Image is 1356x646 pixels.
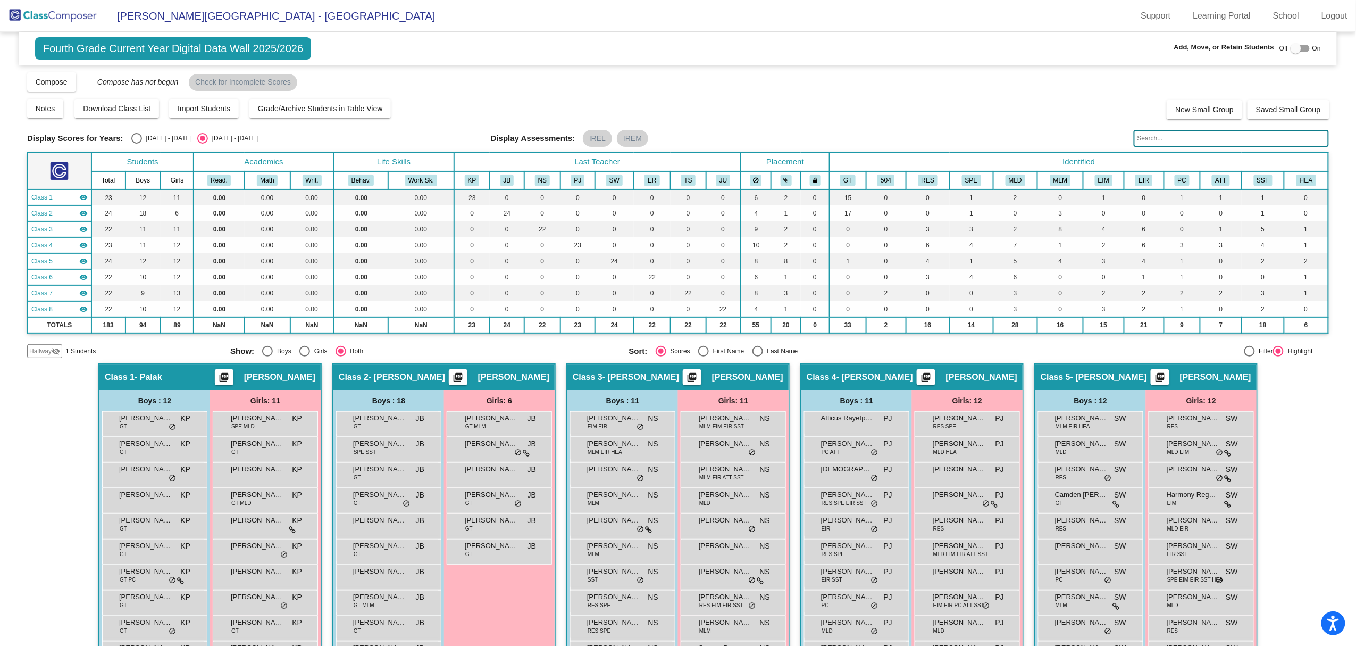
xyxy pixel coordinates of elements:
span: Grade/Archive Students in Table View [258,104,383,113]
td: 24 [91,205,125,221]
th: Life Skills [334,153,454,171]
span: Saved Small Group [1256,105,1320,114]
td: 0 [595,189,634,205]
input: Search... [1134,130,1329,147]
td: 0.00 [194,189,244,205]
td: 0 [671,221,706,237]
td: 4 [1083,221,1124,237]
td: 3 [950,221,993,237]
td: 1 [1242,205,1284,221]
td: 0 [1200,205,1242,221]
mat-icon: visibility [79,225,88,234]
td: 0.00 [334,189,389,205]
td: 0 [634,205,671,221]
th: Speech [950,171,993,189]
mat-icon: picture_as_pdf [451,372,464,387]
td: 0.00 [194,237,244,253]
td: 2 [771,237,801,253]
a: Logout [1313,7,1356,24]
td: 11 [161,189,194,205]
td: 0.00 [388,221,454,237]
td: 0 [524,205,561,221]
td: Nicole Smith - Smith [28,221,91,237]
td: 6 [741,269,771,285]
td: 0.00 [290,237,334,253]
button: Print Students Details [917,369,935,385]
mat-icon: visibility [79,209,88,218]
button: Import Students [169,99,239,118]
td: 18 [125,205,161,221]
td: 0 [454,269,490,285]
button: Print Students Details [683,369,701,385]
td: 5 [993,253,1038,269]
span: Class 4 [31,241,53,250]
td: 0.00 [388,189,454,205]
mat-icon: visibility [79,193,88,202]
td: 8 [1037,221,1083,237]
td: 1 [830,253,866,269]
th: ML - Monitored [1037,171,1083,189]
td: 0 [801,237,830,253]
td: 0 [1083,269,1124,285]
td: 12 [161,253,194,269]
span: Download Class List [83,104,150,113]
td: Emily Ruark - Ruark [28,269,91,285]
td: 0 [1200,253,1242,269]
td: 0 [524,237,561,253]
td: 0 [560,221,595,237]
td: 0 [595,237,634,253]
td: 0 [1037,269,1083,285]
button: JB [500,175,514,186]
th: ML - Direct [993,171,1038,189]
td: 0.00 [388,205,454,221]
td: 0.00 [194,205,244,221]
td: 0.00 [245,237,290,253]
button: EIM [1095,175,1112,186]
td: 3 [1037,205,1083,221]
td: 0 [595,221,634,237]
td: 1 [950,253,993,269]
td: 0 [1083,205,1124,221]
td: 0 [671,205,706,221]
td: 0 [706,205,741,221]
td: 0 [801,189,830,205]
td: 0 [706,221,741,237]
td: 0 [634,253,671,269]
td: 23 [454,189,490,205]
th: Girls [161,171,194,189]
button: Print Students Details [215,369,233,385]
th: Boys [125,171,161,189]
td: 0.00 [290,269,334,285]
td: 1 [1083,189,1124,205]
td: 1 [1284,237,1328,253]
td: 4 [1124,253,1164,269]
button: Print Students Details [449,369,467,385]
td: 0 [634,237,671,253]
td: 0 [706,237,741,253]
td: 0 [1164,221,1201,237]
td: 0 [671,237,706,253]
span: Class 3 [31,225,53,234]
td: 8 [771,253,801,269]
button: ER [644,175,659,186]
td: 3 [1083,253,1124,269]
td: 1 [1284,221,1328,237]
button: SPE [962,175,981,186]
td: 0 [454,221,490,237]
td: 1 [1164,189,1201,205]
div: [DATE] - [DATE] [208,134,258,143]
td: 0 [830,269,866,285]
th: Parent Concern [1164,171,1201,189]
th: Keep away students [741,171,771,189]
th: Keep with students [771,171,801,189]
th: 504 Plan [866,171,906,189]
th: Gifted and Talented [830,171,866,189]
td: 0 [993,205,1038,221]
mat-icon: picture_as_pdf [217,372,230,387]
td: 24 [490,205,524,221]
button: Print Students Details [1151,369,1169,385]
td: 0 [801,253,830,269]
td: 2 [1242,253,1284,269]
button: Saved Small Group [1248,100,1329,119]
td: 22 [91,221,125,237]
